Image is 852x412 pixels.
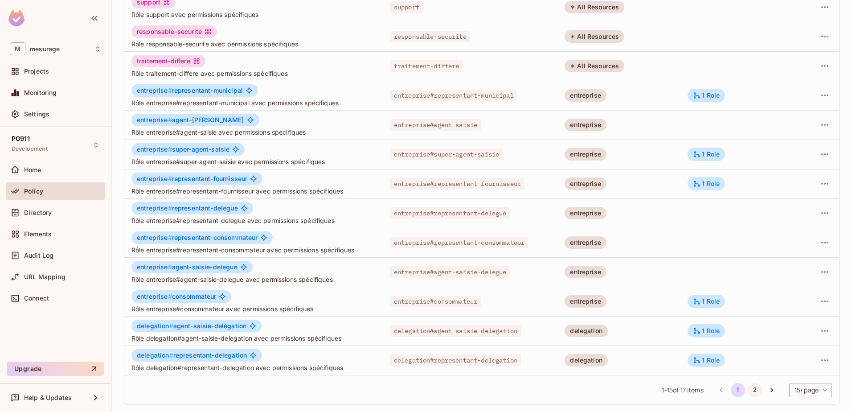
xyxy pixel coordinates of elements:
div: entreprise [565,266,606,278]
div: entreprise [565,119,606,131]
span: # [168,293,172,300]
span: # [168,234,172,241]
nav: pagination navigation [713,383,780,397]
span: entreprise [137,87,172,94]
span: delegation [137,322,173,330]
span: responsable-securite [390,31,470,42]
span: Home [24,166,41,173]
span: delegation#representant-delegation [390,354,521,366]
span: Rôle entreprise#representant-municipal avec permissions spécifiques [131,99,376,107]
span: Rôle support avec permissions spécifiques [131,10,376,19]
span: representant-municipal [137,87,243,94]
span: representant-consommateur [137,234,258,241]
span: traitement-differe [390,60,463,72]
span: # [168,175,172,182]
span: entreprise#agent-saisie [390,119,481,131]
span: Workspace: mesurage [30,45,60,53]
div: 1 Role [693,356,720,364]
button: Go to page 2 [748,383,762,397]
span: entreprise [137,204,172,212]
div: entreprise [565,295,606,308]
span: # [168,263,172,271]
span: Rôle entreprise#consommateur avec permissions spécifiques [131,305,376,313]
span: consommateur [137,293,216,300]
div: entreprise [565,207,606,219]
span: # [169,351,173,359]
span: Rôle entreprise#agent-saisie-delegue avec permissions spécifiques [131,275,376,284]
div: 15 / page [789,383,832,397]
span: Rôle entreprise#representant-delegue avec permissions spécifiques [131,216,376,225]
div: All Resources [565,30,624,43]
span: entreprise [137,293,172,300]
span: Rôle entreprise#representant-consommateur avec permissions spécifiques [131,246,376,254]
span: entreprise#agent-saisie-delegue [390,266,510,278]
span: Rôle entreprise#super-agent-saisie avec permissions spécifiques [131,157,376,166]
button: Go to next page [765,383,779,397]
div: entreprise [565,177,606,190]
span: Development [12,145,48,152]
span: entreprise [137,234,172,241]
div: responsable-securite [131,25,217,38]
span: Rôle entreprise#representant-fournisseur avec permissions spécifiques [131,187,376,195]
span: entreprise#consommateur [390,296,481,307]
div: All Resources [565,1,624,13]
span: representant-fournisseur [137,175,247,182]
span: super-agent-saisie [137,146,229,153]
span: Rôle traitement-differe avec permissions spécifiques [131,69,376,78]
span: agent-saisie-delegue [137,264,238,271]
span: entreprise#representant-municipal [390,90,517,101]
span: Policy [24,188,43,195]
span: Projects [24,68,49,75]
span: representant-delegue [137,205,238,212]
span: Monitoring [24,89,57,96]
span: entreprise [137,116,172,124]
span: # [168,116,172,124]
span: M [10,42,25,55]
div: delegation [565,354,608,367]
span: support [390,1,423,13]
div: entreprise [565,236,606,249]
span: Elements [24,231,52,238]
span: # [169,322,173,330]
span: Rôle delegation#agent-saisie-delegation avec permissions spécifiques [131,334,376,342]
span: Rôle delegation#representant-delegation avec permissions spécifiques [131,363,376,372]
span: entreprise [137,263,172,271]
button: Upgrade [7,362,104,376]
span: entreprise#representant-delegue [390,207,510,219]
span: 1 - 15 of 17 items [662,385,703,395]
div: entreprise [565,89,606,102]
span: entreprise#representant-consommateur [390,237,528,248]
span: # [168,204,172,212]
span: delegation#agent-saisie-delegation [390,325,521,337]
span: Rôle responsable-securite avec permissions spécifiques [131,40,376,48]
div: traitement-differe [131,55,205,67]
div: delegation [565,325,608,337]
span: entreprise [137,175,172,182]
span: # [168,145,172,153]
span: entreprise#super-agent-saisie [390,148,503,160]
span: Rôle entreprise#agent-saisie avec permissions spécifiques [131,128,376,136]
span: URL Mapping [24,273,66,280]
span: delegation [137,351,173,359]
div: 1 Role [693,91,720,99]
button: page 1 [731,383,745,397]
span: Help & Updates [24,394,72,401]
span: agent-[PERSON_NAME] [137,116,244,124]
div: 1 Role [693,180,720,188]
div: entreprise [565,148,606,161]
span: Directory [24,209,52,216]
div: 1 Role [693,150,720,158]
div: 1 Role [693,327,720,335]
span: Settings [24,111,49,118]
span: PG911 [12,135,30,142]
span: agent-saisie-delegation [137,322,246,330]
span: Audit Log [24,252,53,259]
span: entreprise#representant-fournisseur [390,178,524,190]
img: SReyMgAAAABJRU5ErkJggg== [8,10,25,26]
span: entreprise [137,145,172,153]
div: 1 Role [693,297,720,305]
span: Connect [24,295,49,302]
span: # [168,87,172,94]
div: All Resources [565,60,624,72]
span: representant-delegation [137,352,247,359]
